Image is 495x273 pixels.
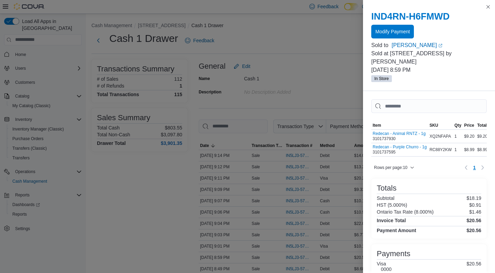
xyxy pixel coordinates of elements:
[470,162,478,173] button: Page 1 of 1
[377,209,434,215] h6: Ontario Tax Rate (8.000%)
[371,163,417,172] button: Rows per page:10
[454,123,461,128] span: Qty
[469,202,481,208] p: $0.91
[375,28,410,35] span: Modify Payment
[373,145,427,149] button: Redecan - Purple Churro - 1g
[484,3,492,11] button: Close this dialog
[377,184,396,192] h3: Totals
[373,123,381,128] span: Item
[371,121,428,129] button: Item
[371,99,487,113] input: This is a search bar. As you type, the results lower in the page will automatically filter.
[392,41,487,49] a: [PERSON_NAME]External link
[371,75,392,82] span: In Store
[374,165,407,170] span: Rows per page : 10
[377,202,407,208] h6: HST (5.000%)
[453,146,463,154] div: 1
[377,250,410,258] h3: Payments
[473,164,476,171] span: 1
[429,147,452,152] span: RC88Y2KW
[469,209,481,215] p: $1.46
[466,228,481,233] h4: $20.56
[373,131,426,136] button: Redecan - Animal RNTZ - 1g
[470,162,478,173] ul: Pagination for table: MemoryTable from EuiInMemoryTable
[453,132,463,140] div: 1
[377,218,406,223] h4: Invoice Total
[462,163,470,172] button: Previous page
[371,66,487,74] p: [DATE] 8:59 PM
[438,44,442,48] svg: External link
[374,76,389,82] span: In Store
[464,123,474,128] span: Price
[371,49,487,66] p: Sold at [STREET_ADDRESS] by [PERSON_NAME]
[463,121,476,129] button: Price
[377,261,392,266] h6: Visa
[466,195,481,201] p: $18.19
[477,123,487,128] span: Total
[371,25,414,38] button: Modify Payment
[478,163,487,172] button: Next page
[463,146,476,154] div: $8.99
[466,218,481,223] h4: $20.56
[476,146,489,154] div: $8.99
[466,261,481,272] p: $20.56
[429,123,438,128] span: SKU
[462,162,487,173] nav: Pagination for table: MemoryTable from EuiInMemoryTable
[476,121,489,129] button: Total
[377,195,394,201] h6: Subtotal
[371,41,390,49] div: Sold to
[371,11,487,22] h2: IND4RN-H6FMWD
[381,266,392,272] h6: 0000
[476,132,489,140] div: $9.20
[377,228,416,233] h4: Payment Amount
[373,145,427,155] div: 3101737595
[373,131,426,141] div: 3101737930
[453,121,463,129] button: Qty
[463,132,476,140] div: $9.20
[428,121,453,129] button: SKU
[429,134,451,139] span: XQ2NFAPA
